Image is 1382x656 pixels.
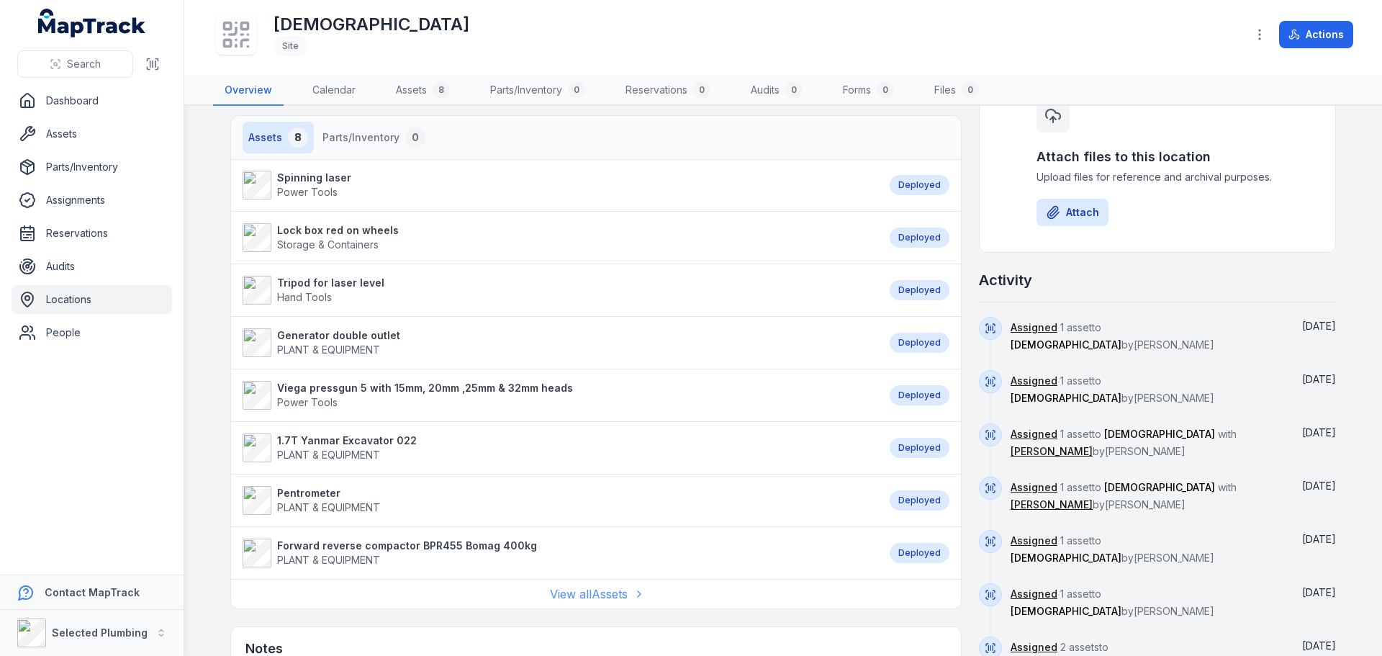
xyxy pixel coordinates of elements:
[1302,639,1336,652] span: [DATE]
[274,36,307,56] div: Site
[1011,588,1214,617] span: 1 asset to by [PERSON_NAME]
[890,228,949,248] div: Deployed
[1302,533,1336,545] time: 9/2/2025, 10:16:48 AM
[1302,480,1336,492] span: [DATE]
[277,291,332,303] span: Hand Tools
[890,543,949,563] div: Deployed
[890,175,949,195] div: Deployed
[890,438,949,458] div: Deployed
[1011,481,1237,511] span: 1 asset to with by [PERSON_NAME]
[12,285,172,314] a: Locations
[12,153,172,181] a: Parts/Inventory
[1011,320,1057,335] a: Assigned
[277,328,400,343] strong: Generator double outlet
[890,280,949,300] div: Deployed
[12,86,172,115] a: Dashboard
[1302,639,1336,652] time: 8/25/2025, 12:49:26 PM
[38,9,146,37] a: MapTrack
[479,76,597,106] a: Parts/Inventory0
[317,122,431,153] button: Parts/Inventory0
[1011,534,1214,564] span: 1 asset to by [PERSON_NAME]
[1011,444,1093,459] a: [PERSON_NAME]
[405,127,425,148] div: 0
[979,270,1032,290] h2: Activity
[433,81,450,99] div: 8
[277,381,573,395] strong: Viega pressgun 5 with 15mm, 20mm ,25mm & 32mm heads
[962,81,979,99] div: 0
[1302,373,1336,385] time: 9/11/2025, 10:19:08 AM
[277,343,380,356] span: PLANT & EQUIPMENT
[277,433,417,448] strong: 1.7T Yanmar Excavator 022
[550,585,642,603] a: View allAssets
[52,626,148,639] strong: Selected Plumbing
[693,81,710,99] div: 0
[1011,534,1057,548] a: Assigned
[1302,586,1336,598] time: 8/28/2025, 10:07:31 AM
[1302,426,1336,439] span: [DATE]
[277,539,537,553] strong: Forward reverse compactor BPR455 Bomag 400kg
[243,328,875,357] a: Generator double outletPLANT & EQUIPMENT
[1104,481,1215,493] span: [DEMOGRAPHIC_DATA]
[614,76,722,106] a: Reservations0
[1036,147,1278,167] h3: Attach files to this location
[1011,338,1121,351] span: [DEMOGRAPHIC_DATA]
[243,223,875,252] a: Lock box red on wheelsStorage & Containers
[1011,392,1121,404] span: [DEMOGRAPHIC_DATA]
[277,186,338,198] span: Power Tools
[1011,498,1093,512] a: [PERSON_NAME]
[1302,373,1336,385] span: [DATE]
[277,223,399,238] strong: Lock box red on wheels
[12,318,172,347] a: People
[243,486,875,515] a: PentrometerPLANT & EQUIPMENT
[12,252,172,281] a: Audits
[1302,426,1336,439] time: 9/3/2025, 10:48:05 AM
[1011,587,1057,601] a: Assigned
[877,81,894,99] div: 0
[1302,533,1336,545] span: [DATE]
[277,486,380,500] strong: Pentrometer
[1011,428,1237,457] span: 1 asset to with by [PERSON_NAME]
[739,76,814,106] a: Audits0
[890,333,949,353] div: Deployed
[831,76,905,106] a: Forms0
[17,50,133,78] button: Search
[277,501,380,513] span: PLANT & EQUIPMENT
[67,57,101,71] span: Search
[1302,480,1336,492] time: 9/3/2025, 10:47:41 AM
[890,385,949,405] div: Deployed
[1011,321,1214,351] span: 1 asset to by [PERSON_NAME]
[1011,374,1214,404] span: 1 asset to by [PERSON_NAME]
[1279,21,1353,48] button: Actions
[1302,320,1336,332] time: 9/25/2025, 10:25:04 AM
[277,396,338,408] span: Power Tools
[1011,480,1057,495] a: Assigned
[1011,552,1121,564] span: [DEMOGRAPHIC_DATA]
[288,127,308,148] div: 8
[243,539,875,567] a: Forward reverse compactor BPR455 Bomag 400kgPLANT & EQUIPMENT
[384,76,461,106] a: Assets8
[1036,199,1108,226] button: Attach
[890,490,949,511] div: Deployed
[12,186,172,215] a: Assignments
[1011,374,1057,388] a: Assigned
[243,381,875,410] a: Viega pressgun 5 with 15mm, 20mm ,25mm & 32mm headsPower Tools
[1104,428,1215,440] span: [DEMOGRAPHIC_DATA]
[12,219,172,248] a: Reservations
[243,433,875,462] a: 1.7T Yanmar Excavator 022PLANT & EQUIPMENT
[243,276,875,305] a: Tripod for laser levelHand Tools
[213,76,284,106] a: Overview
[1302,586,1336,598] span: [DATE]
[277,238,379,251] span: Storage & Containers
[45,586,140,598] strong: Contact MapTrack
[1011,605,1121,617] span: [DEMOGRAPHIC_DATA]
[12,120,172,148] a: Assets
[277,276,384,290] strong: Tripod for laser level
[568,81,585,99] div: 0
[1011,427,1057,441] a: Assigned
[243,122,314,153] button: Assets8
[277,171,351,185] strong: Spinning laser
[1011,640,1057,655] a: Assigned
[301,76,367,106] a: Calendar
[277,554,380,566] span: PLANT & EQUIPMENT
[1036,170,1278,184] span: Upload files for reference and archival purposes.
